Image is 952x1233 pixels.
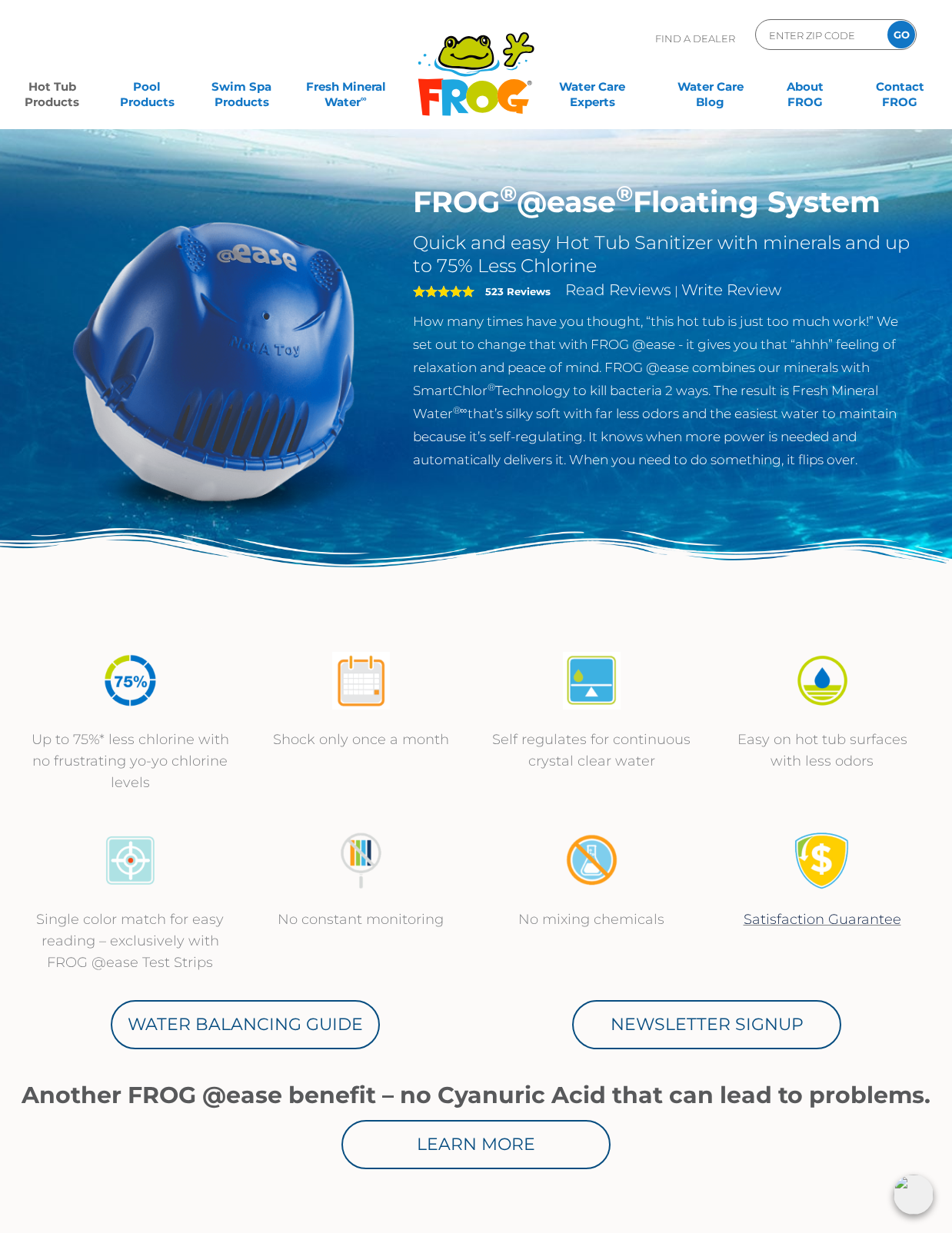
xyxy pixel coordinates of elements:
[565,281,671,299] a: Read Reviews
[110,71,184,102] a: PoolProducts
[413,231,915,278] h2: Quick and easy Hot Tub Sanitizer with minerals and up to 75% Less Chlorine
[563,832,621,889] img: no-mixing1
[413,285,474,297] span: 5
[563,652,621,710] img: atease-icon-self-regulates
[572,1000,841,1049] a: Newsletter Signup
[111,1000,380,1049] a: Water Balancing Guide
[332,832,390,889] img: no-constant-monitoring1
[744,911,901,928] a: Satisfaction Guarantee
[681,281,781,299] a: Write Review
[30,729,230,793] p: Up to 75%* less chlorine with no frustrating yo-yo chlorine levels
[485,285,551,297] strong: 523 Reviews
[767,24,871,46] input: Zip Code Form
[332,652,390,710] img: atease-icon-shock-once
[491,909,691,930] p: No mixing chemicals
[15,1082,937,1108] h1: Another FROG @ease benefit – no Cyanuric Acid that can lead to problems.
[887,21,915,48] input: GO
[102,652,159,710] img: icon-atease-75percent-less
[616,180,633,207] sup: ®
[894,1175,934,1215] img: openIcon
[205,71,278,102] a: Swim SpaProducts
[722,729,922,772] p: Easy on hot tub surfaces with less odors
[102,832,159,889] img: icon-atease-color-match
[341,1120,611,1169] a: Learn More
[533,71,653,102] a: Water CareExperts
[768,71,842,102] a: AboutFROG
[30,909,230,973] p: Single color match for easy reading – exclusively with FROG @ease Test Strips
[674,71,747,102] a: Water CareBlog
[863,71,937,102] a: ContactFROG
[413,310,915,471] p: How many times have you thought, “this hot tub is just too much work!” We set out to change that ...
[413,184,915,220] h1: FROG @ease Floating System
[300,71,392,102] a: Fresh MineralWater∞
[794,832,851,889] img: Satisfaction Guarantee Icon
[794,652,851,710] img: icon-atease-easy-on
[361,93,367,104] sup: ∞
[15,71,89,102] a: Hot TubProducts
[261,909,461,930] p: No constant monitoring
[655,19,735,58] p: Find A Dealer
[674,284,678,298] span: |
[491,729,691,772] p: Self regulates for continuous crystal clear water
[38,184,390,537] img: hot-tub-product-atease-system.png
[453,404,468,416] sup: ®∞
[500,180,517,207] sup: ®
[261,729,461,750] p: Shock only once a month
[488,381,495,393] sup: ®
